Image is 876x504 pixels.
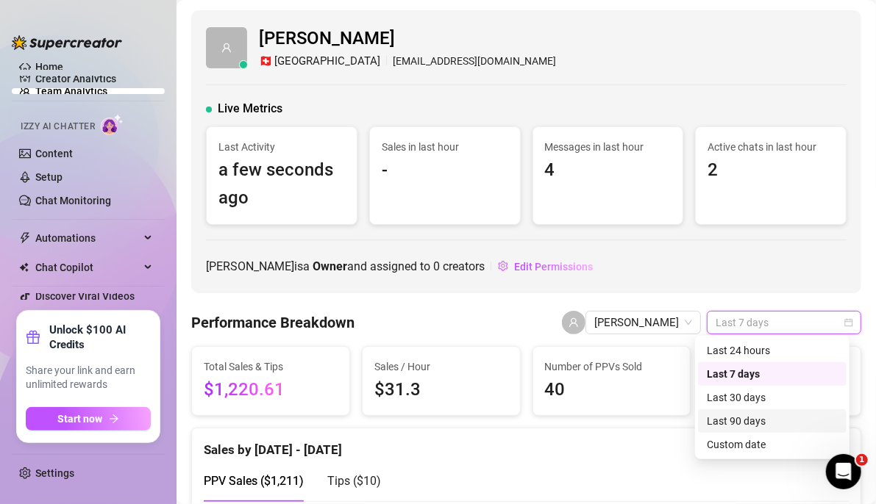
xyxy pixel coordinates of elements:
[21,120,95,134] span: Izzy AI Chatter
[594,312,692,334] span: Mijail Meier
[35,61,63,73] a: Home
[204,359,338,375] span: Total Sales & Tips
[327,474,381,488] span: Tips ( $10 )
[191,312,355,333] h4: Performance Breakdown
[545,139,672,155] span: Messages in last hour
[497,255,594,278] button: Edit Permissions
[206,257,485,276] span: [PERSON_NAME] is a and assigned to creators
[35,148,73,159] a: Content
[35,171,63,183] a: Setup
[707,389,838,406] div: Last 30 days
[698,339,847,362] div: Last 24 hours
[35,226,140,250] span: Automations
[707,436,838,453] div: Custom date
[708,156,834,184] span: 2
[707,342,838,359] div: Last 24 hours
[313,259,347,273] b: Owner
[708,139,834,155] span: Active chats in last hour
[259,53,556,71] div: [EMAIL_ADDRESS][DOMAIN_NAME]
[19,262,29,273] img: Chat Copilot
[844,318,853,327] span: calendar
[35,85,107,97] a: Team Analytics
[204,428,849,460] div: Sales by [DATE] - [DATE]
[35,195,111,206] a: Chat Monitoring
[274,53,380,71] span: [GEOGRAPHIC_DATA]
[545,156,672,184] span: 4
[259,25,556,53] span: [PERSON_NAME]
[698,409,847,433] div: Last 90 days
[218,156,345,212] span: a few seconds ago
[204,474,304,488] span: PPV Sales ( $1,211 )
[19,232,31,244] span: thunderbolt
[259,53,273,71] span: 🇨🇭
[58,413,103,425] span: Start now
[109,414,119,424] span: arrow-right
[856,454,868,466] span: 1
[433,259,440,273] span: 0
[698,362,847,386] div: Last 7 days
[545,359,679,375] span: Number of PPVs Sold
[218,100,282,118] span: Live Metrics
[382,156,508,184] span: -
[514,261,593,273] span: Edit Permissions
[49,323,151,352] strong: Unlock $100 AI Credits
[382,139,508,155] span: Sales in last hour
[35,67,153,90] a: Creator Analytics
[498,261,508,271] span: setting
[698,433,847,456] div: Custom date
[26,364,151,392] span: Share your link and earn unlimited rewards
[545,376,679,404] span: 40
[716,312,852,334] span: Last 7 days
[707,413,838,429] div: Last 90 days
[26,330,40,345] span: gift
[218,139,345,155] span: Last Activity
[26,407,151,431] button: Start nowarrow-right
[101,114,124,135] img: AI Chatter
[12,35,122,50] img: logo-BBDzfeDw.svg
[35,256,140,279] span: Chat Copilot
[374,376,508,404] span: $31.3
[707,366,838,382] div: Last 7 days
[221,43,232,53] span: user
[374,359,508,375] span: Sales / Hour
[569,317,579,328] span: user
[35,290,135,302] a: Discover Viral Videos
[698,386,847,409] div: Last 30 days
[204,376,338,404] span: $1,220.61
[35,467,74,479] a: Settings
[826,454,861,489] iframe: Intercom live chat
